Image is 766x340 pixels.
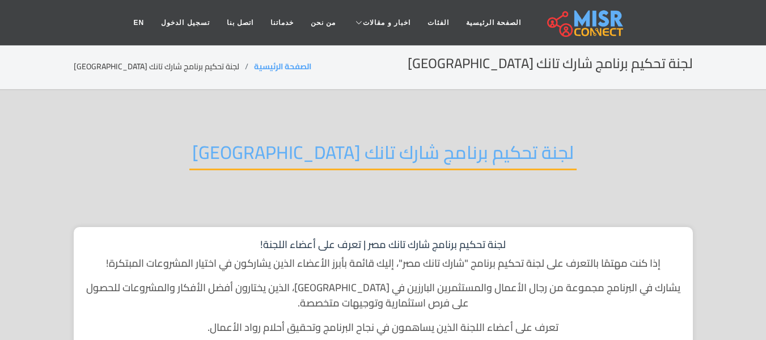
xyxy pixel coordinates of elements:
[125,12,153,33] a: EN
[419,12,458,33] a: الفئات
[254,59,311,74] a: الصفحة الرئيسية
[85,255,682,271] p: إذا كنت مهتمًا بالتعرف على لجنة تحكيم برنامج "شارك تانك مصر"، إليك قائمة بأبرز الأعضاء الذين يشار...
[85,238,682,251] h1: لجنة تحكيم برنامج شارك تانك مصر | تعرف على أعضاء اللجنة!
[153,12,218,33] a: تسجيل الدخول
[363,18,410,28] span: اخبار و مقالات
[302,12,344,33] a: من نحن
[547,9,623,37] img: main.misr_connect
[85,280,682,310] p: يشارك في البرنامج مجموعة من رجال الأعمال والمستثمرين البارزين في [GEOGRAPHIC_DATA]، الذين يختارون...
[408,56,693,72] h2: لجنة تحكيم برنامج شارك تانك [GEOGRAPHIC_DATA]
[189,141,577,170] h2: لجنة تحكيم برنامج شارك تانك [GEOGRAPHIC_DATA]
[218,12,262,33] a: اتصل بنا
[344,12,419,33] a: اخبار و مقالات
[74,61,254,73] li: لجنة تحكيم برنامج شارك تانك [GEOGRAPHIC_DATA]
[458,12,530,33] a: الصفحة الرئيسية
[85,320,682,335] p: تعرف على أعضاء اللجنة الذين يساهمون في نجاح البرنامج وتحقيق أحلام رواد الأعمال.
[262,12,302,33] a: خدماتنا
